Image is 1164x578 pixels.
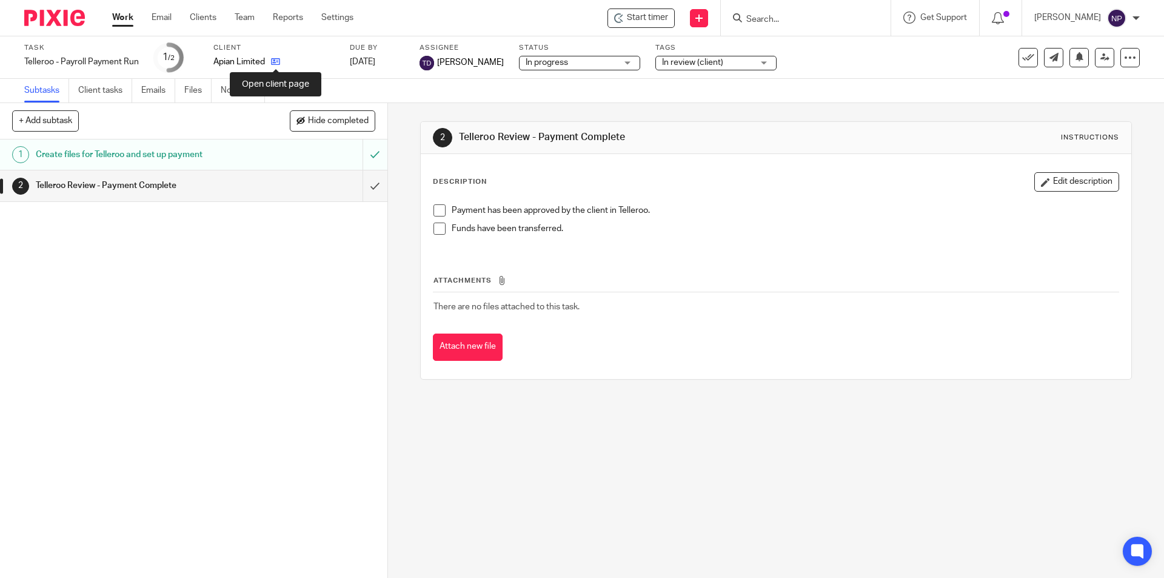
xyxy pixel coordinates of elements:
[290,110,375,131] button: Hide completed
[273,12,303,24] a: Reports
[452,204,1118,217] p: Payment has been approved by the client in Telleroo.
[627,12,668,24] span: Start timer
[112,12,133,24] a: Work
[213,56,265,68] p: Apian Limited
[36,176,246,195] h1: Telleroo Review - Payment Complete
[308,116,369,126] span: Hide completed
[459,131,802,144] h1: Telleroo Review - Payment Complete
[152,12,172,24] a: Email
[433,334,503,361] button: Attach new file
[1107,8,1126,28] img: svg%3E
[221,79,265,102] a: Notes (0)
[433,128,452,147] div: 2
[433,177,487,187] p: Description
[662,58,723,67] span: In review (client)
[437,56,504,69] span: [PERSON_NAME]
[184,79,212,102] a: Files
[78,79,132,102] a: Client tasks
[420,43,504,53] label: Assignee
[1061,133,1119,143] div: Instructions
[168,55,175,61] small: /2
[274,79,321,102] a: Audit logs
[655,43,777,53] label: Tags
[12,178,29,195] div: 2
[24,10,85,26] img: Pixie
[433,303,580,311] span: There are no files attached to this task.
[12,146,29,163] div: 1
[350,58,375,66] span: [DATE]
[452,223,1118,235] p: Funds have been transferred.
[162,50,175,64] div: 1
[213,43,335,53] label: Client
[350,43,404,53] label: Due by
[36,146,246,164] h1: Create files for Telleroo and set up payment
[190,12,216,24] a: Clients
[24,56,139,68] div: Telleroo - Payroll Payment Run
[607,8,675,28] div: Apian Limited - Telleroo - Payroll Payment Run
[235,12,255,24] a: Team
[519,43,640,53] label: Status
[141,79,175,102] a: Emails
[1034,172,1119,192] button: Edit description
[12,110,79,131] button: + Add subtask
[433,277,492,284] span: Attachments
[321,12,353,24] a: Settings
[24,79,69,102] a: Subtasks
[526,58,568,67] span: In progress
[920,13,967,22] span: Get Support
[1034,12,1101,24] p: [PERSON_NAME]
[24,43,139,53] label: Task
[745,15,854,25] input: Search
[420,56,434,70] img: svg%3E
